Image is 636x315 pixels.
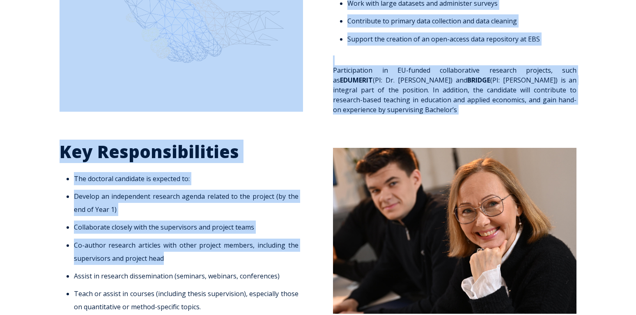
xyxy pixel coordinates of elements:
li: Teach or assist in courses (including thesis supervision), especially those on quantitative or me... [74,287,298,313]
h2: Key Responsibilities [60,141,303,163]
li: Co-author research articles with other project members, including the supervisors and project head [74,239,298,265]
span: EDUMERIT [340,76,373,85]
li: Assist in research dissemination (seminars, webinars, conferences) [74,269,298,283]
li: The doctoral candidate is expected to: [74,172,298,185]
li: Develop an independent research agenda related to the project (by the end of Year 1) [74,190,298,216]
img: uudiskiri 3 [333,148,576,314]
li: Contribute to primary data collection and data cleaning [347,14,572,28]
span: BRIDGE [467,76,490,85]
li: Support the creation of an open-access data repository at EBS [347,32,572,46]
li: Collaborate closely with the supervisors and project teams [74,221,298,234]
p: Participation in EU-funded collaborative research projects, such as (PI: Dr. [PERSON_NAME]) and (... [333,55,576,115]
